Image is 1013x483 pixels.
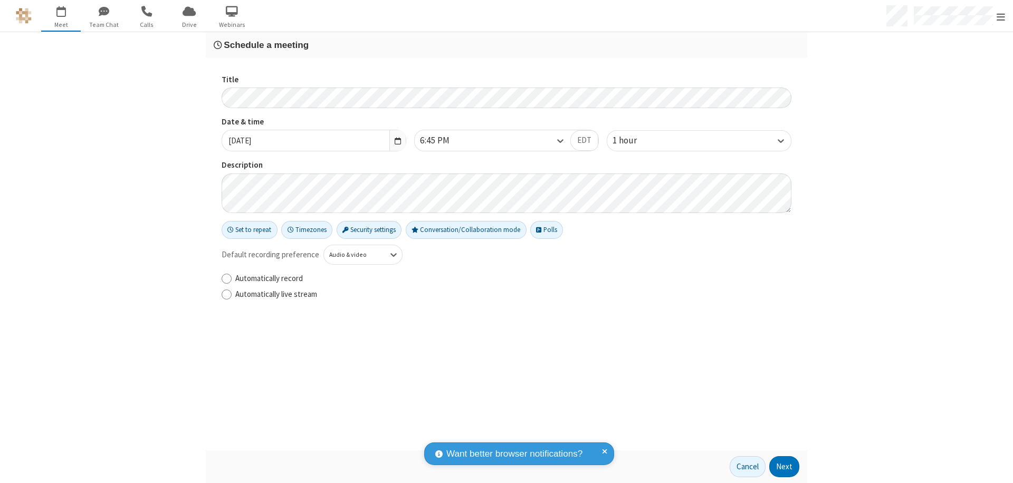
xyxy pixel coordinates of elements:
[222,159,791,171] label: Description
[16,8,32,24] img: QA Selenium DO NOT DELETE OR CHANGE
[420,134,467,148] div: 6:45 PM
[222,74,791,86] label: Title
[613,134,655,148] div: 1 hour
[224,40,309,50] span: Schedule a meeting
[235,288,791,301] label: Automatically live stream
[446,447,582,461] span: Want better browser notifications?
[235,273,791,285] label: Automatically record
[127,20,166,30] span: Calls
[169,20,209,30] span: Drive
[222,249,319,261] span: Default recording preference
[570,130,598,151] button: EDT
[769,456,799,477] button: Next
[329,250,379,259] div: Audio & video
[406,221,527,239] button: Conversation/Collaboration mode
[41,20,81,30] span: Meet
[530,221,563,239] button: Polls
[281,221,332,239] button: Timezones
[730,456,766,477] button: Cancel
[987,456,1005,476] iframe: Chat
[337,221,402,239] button: Security settings
[222,116,406,128] label: Date & time
[84,20,123,30] span: Team Chat
[222,221,278,239] button: Set to repeat
[212,20,252,30] span: Webinars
